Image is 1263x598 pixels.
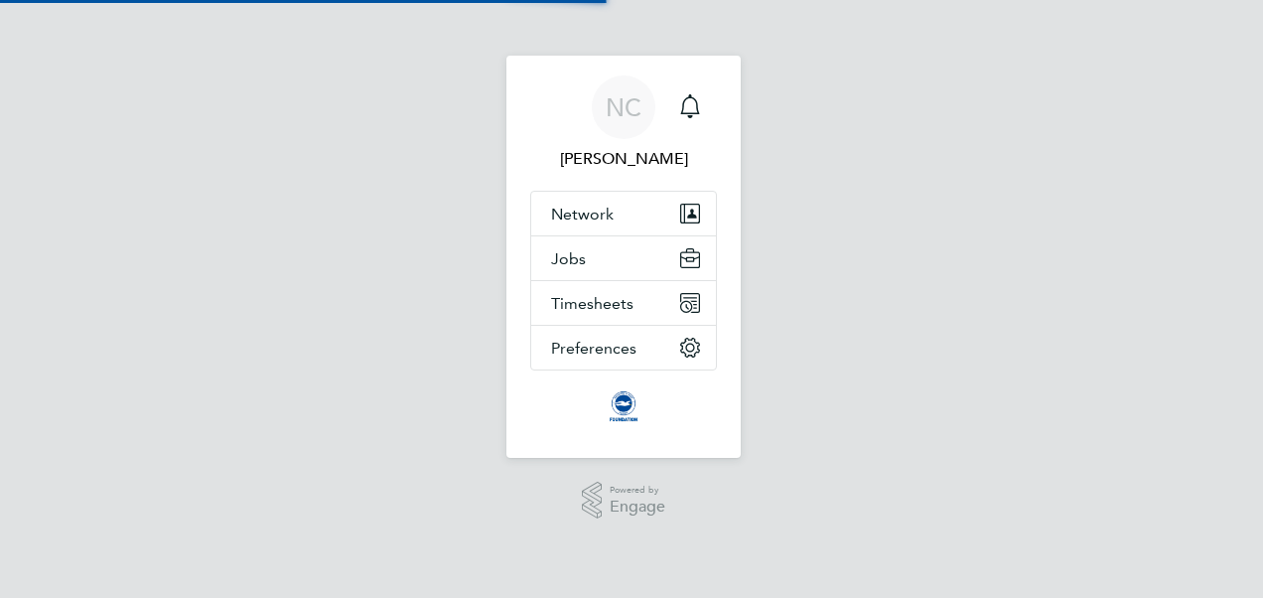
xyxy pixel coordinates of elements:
button: Timesheets [531,281,716,325]
span: Preferences [551,339,636,358]
span: Nathan Casselton [530,147,717,171]
button: Network [531,192,716,235]
span: Timesheets [551,294,633,313]
span: Engage [610,499,665,516]
span: Network [551,205,614,224]
span: NC [606,94,641,120]
button: Jobs [531,236,716,280]
a: NC[PERSON_NAME] [530,75,717,171]
img: albioninthecommunity-logo-retina.png [608,390,639,422]
nav: Main navigation [506,56,741,458]
span: Powered by [610,482,665,499]
span: Jobs [551,249,586,268]
button: Preferences [531,326,716,370]
a: Go to home page [530,390,717,422]
a: Powered byEngage [582,482,666,520]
